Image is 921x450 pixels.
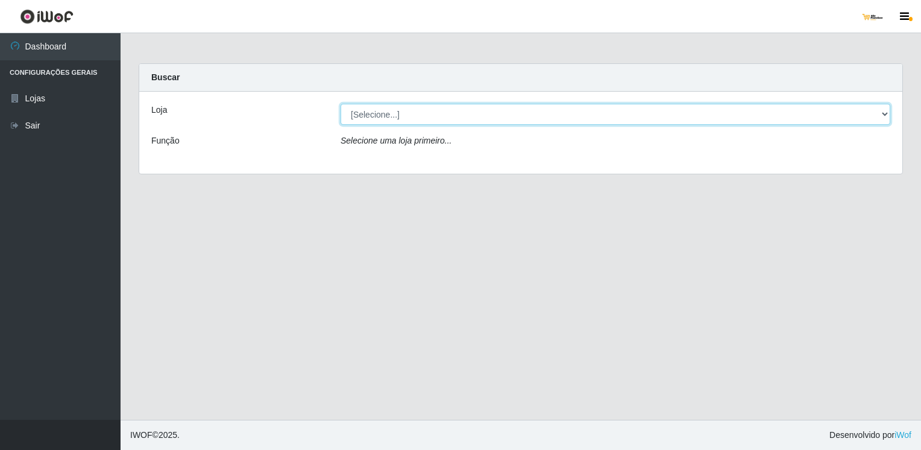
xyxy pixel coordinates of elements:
[20,9,74,24] img: CoreUI Logo
[894,430,911,440] a: iWof
[151,104,167,116] label: Loja
[829,429,911,442] span: Desenvolvido por
[341,136,451,145] i: Selecione uma loja primeiro...
[130,429,180,442] span: © 2025 .
[151,72,180,82] strong: Buscar
[151,135,180,147] label: Função
[130,430,152,440] span: IWOF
